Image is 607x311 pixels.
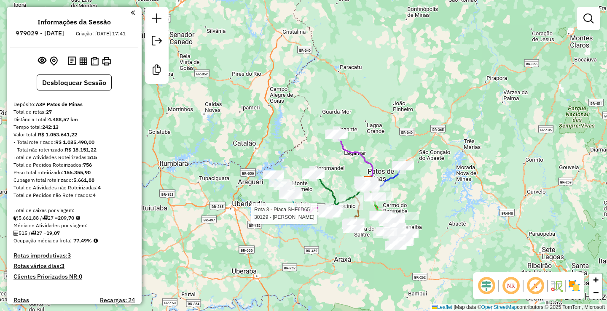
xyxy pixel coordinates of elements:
strong: 4 [98,184,101,191]
div: - Total não roteirizado: [13,146,135,154]
span: Ocultar NR [501,276,521,296]
h4: Clientes Priorizados NR: [13,273,135,280]
a: Rotas [13,297,29,304]
img: Fluxo de ruas [550,279,563,292]
strong: 19,07 [46,230,60,236]
strong: R$ 1.035.490,00 [55,139,94,145]
a: Criar modelo [148,61,165,80]
strong: 515 [88,154,97,160]
a: Zoom out [589,286,602,299]
i: Cubagem total roteirizado [13,215,19,221]
span: + [593,274,599,285]
div: Atividade não roteirizada - MERCEARIA LIMA [372,191,393,200]
strong: 0 [79,273,82,280]
strong: A3P Patos de Minas [36,101,83,107]
strong: 4.488,57 km [48,116,78,122]
div: Total de Atividades Roteirizadas: [13,154,135,161]
div: Atividade não roteirizada - JOSE MARCELO DE OLIV [398,212,419,220]
strong: 5.661,88 [73,177,94,183]
span: Ocultar deslocamento [476,276,497,296]
h4: Rotas vários dias: [13,263,135,270]
button: Desbloquear Sessão [37,74,112,90]
div: Total de caixas por viagem: [13,207,135,214]
a: Nova sessão e pesquisa [148,10,165,29]
div: Cubagem total roteirizado: [13,176,135,184]
strong: 756 [83,162,92,168]
i: Total de rotas [42,215,48,221]
h4: Rotas improdutivas: [13,252,135,259]
button: Centralizar mapa no depósito ou ponto de apoio [48,55,59,68]
div: Média de Atividades por viagem: [13,222,135,229]
strong: 242:13 [42,124,59,130]
button: Exibir sessão original [36,54,48,68]
span: Exibir rótulo [525,276,545,296]
img: Exibir/Ocultar setores [567,279,581,292]
img: CARMO PARANAÍBA [376,210,387,221]
a: Exportar sessão [148,32,165,51]
img: MONTE CARMELO [285,188,296,199]
div: Total de Atividades não Roteirizadas: [13,184,135,191]
strong: R$ 18.151,22 [65,146,97,153]
strong: 3 [61,262,64,270]
div: - Total roteirizado: [13,138,135,146]
a: Clique aqui para minimizar o painel [131,8,135,17]
a: Zoom in [589,274,602,286]
button: Logs desbloquear sessão [66,55,78,68]
strong: 156.355,90 [64,169,91,175]
div: Valor total: [13,131,135,138]
a: OpenStreetMap [481,304,517,310]
button: Imprimir Rotas [100,55,113,67]
span: − [593,287,599,298]
a: Exibir filtros [580,10,597,27]
div: 515 / 27 = [13,229,135,237]
div: Total de Pedidos Roteirizados: [13,161,135,169]
i: Total de rotas [31,231,36,236]
strong: 3 [67,252,71,259]
div: Criação: [DATE] 17:41 [73,30,129,37]
h4: Informações da Sessão [38,18,111,26]
strong: 77,49% [73,237,92,244]
i: Total de Atividades [13,231,19,236]
div: Tempo total: [13,123,135,131]
h4: Recargas: 24 [100,297,135,304]
div: Peso total roteirizado: [13,169,135,176]
div: Atividade não roteirizada - SUPER SSV [391,237,412,245]
button: Visualizar relatório de Roteirização [78,55,89,66]
div: Atividade não roteirizada - SUPERMERCADO UAI [371,211,392,220]
img: PATROCÍNIO [325,205,336,215]
h6: 979029 - [DATE] [16,29,64,37]
div: 5.661,88 / 27 = [13,214,135,222]
div: Total de Pedidos não Roteirizados: [13,191,135,199]
div: Depósito: [13,101,135,108]
div: Distância Total: [13,116,135,123]
strong: R$ 1.053.641,22 [38,131,77,138]
span: Ocupação média da frota: [13,237,72,244]
a: Leaflet [432,304,452,310]
img: A3P Patos de Minas [363,175,373,186]
em: Média calculada utilizando a maior ocupação (%Peso ou %Cubagem) de cada rota da sessão. Rotas cro... [94,238,98,243]
button: Visualizar Romaneio [89,55,100,67]
strong: 4 [93,192,96,198]
strong: 209,70 [58,215,74,221]
div: Map data © contributors,© 2025 TomTom, Microsoft [430,304,607,311]
span: | [454,304,455,310]
strong: 27 [46,109,52,115]
div: Total de rotas: [13,108,135,116]
i: Meta Caixas/viagem: 1,00 Diferença: 208,70 [76,215,80,221]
